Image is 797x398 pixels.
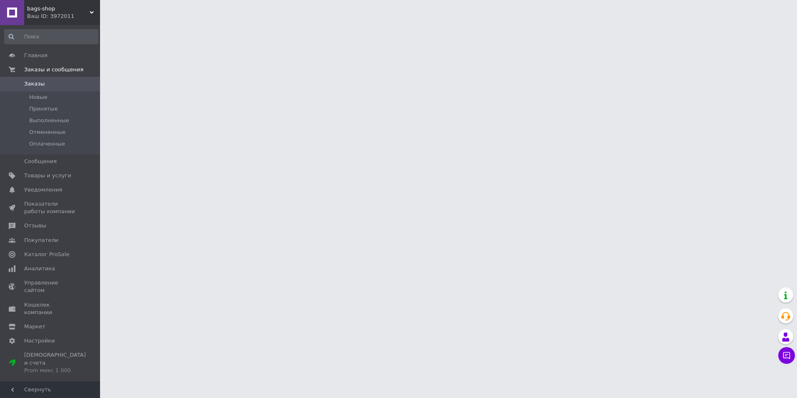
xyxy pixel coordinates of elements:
span: Заказы и сообщения [24,66,83,73]
span: Аналитика [24,265,55,272]
span: Каталог ProSale [24,251,69,258]
span: Отмененные [29,128,65,136]
span: Новые [29,93,48,101]
span: Отзывы [24,222,46,229]
span: Сообщения [24,158,57,165]
span: bags-shop [27,5,90,13]
span: Показатели работы компании [24,200,77,215]
span: Главная [24,52,48,59]
span: [DEMOGRAPHIC_DATA] и счета [24,351,86,374]
div: Prom микс 1 000 [24,367,86,374]
span: Заказы [24,80,45,88]
div: Ваш ID: 3972011 [27,13,100,20]
span: Принятые [29,105,58,113]
span: Кошелек компании [24,301,77,316]
span: Товары и услуги [24,172,71,179]
button: Чат с покупателем [778,347,795,364]
span: Оплаченные [29,140,65,148]
span: Уведомления [24,186,62,194]
span: Покупатели [24,237,58,244]
input: Поиск [4,29,98,44]
span: Настройки [24,337,55,345]
span: Выполненные [29,117,69,124]
span: Управление сайтом [24,279,77,294]
span: Маркет [24,323,45,330]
